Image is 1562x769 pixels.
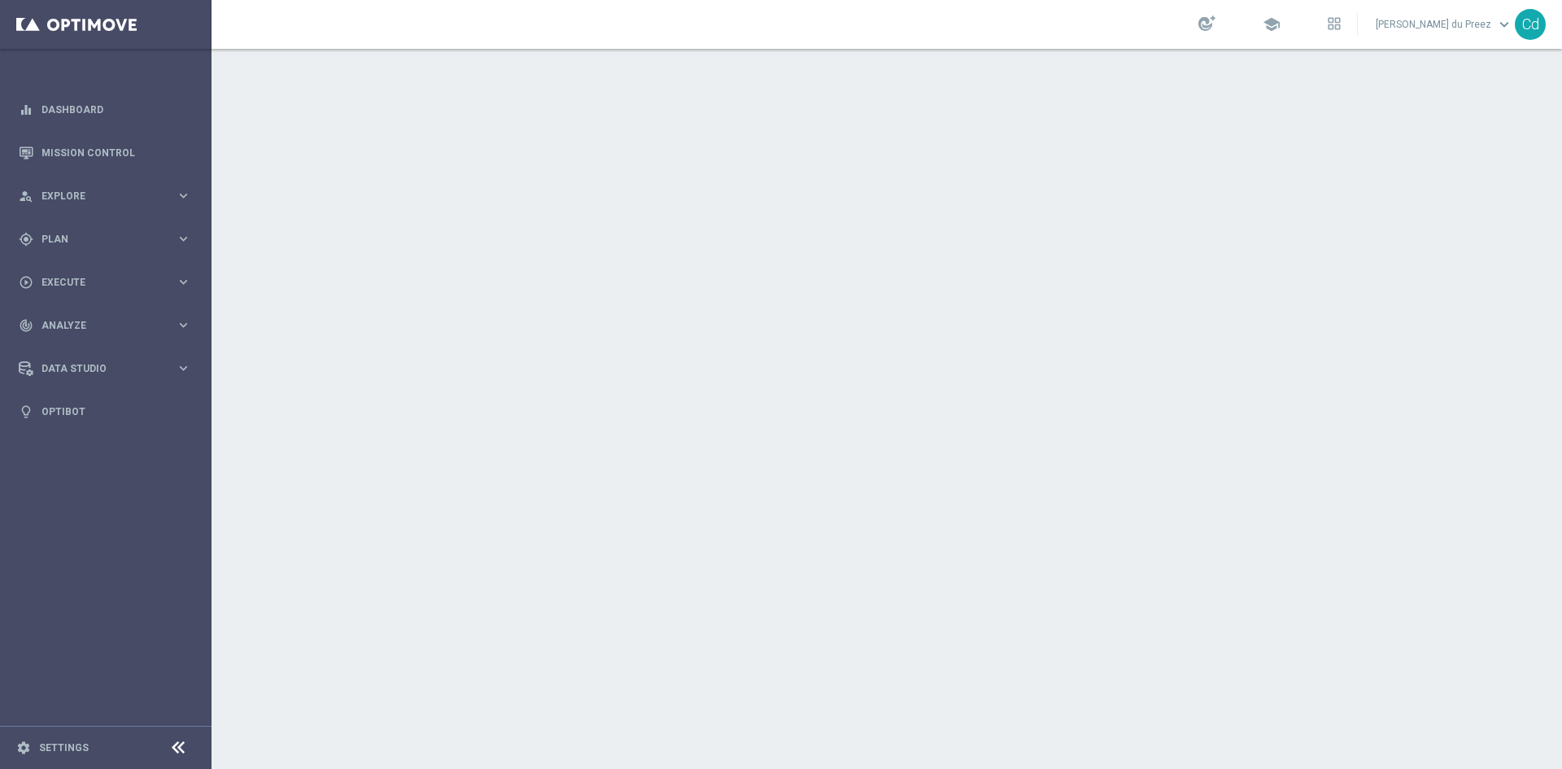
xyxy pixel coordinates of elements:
[18,190,192,203] button: person_search Explore keyboard_arrow_right
[176,231,191,247] i: keyboard_arrow_right
[41,191,176,201] span: Explore
[19,318,176,333] div: Analyze
[19,131,191,174] div: Mission Control
[19,361,176,376] div: Data Studio
[18,362,192,375] button: Data Studio keyboard_arrow_right
[19,390,191,433] div: Optibot
[19,232,33,247] i: gps_fixed
[41,131,191,174] a: Mission Control
[19,189,33,203] i: person_search
[41,234,176,244] span: Plan
[41,364,176,374] span: Data Studio
[1495,15,1513,33] span: keyboard_arrow_down
[19,103,33,117] i: equalizer
[18,146,192,159] button: Mission Control
[19,189,176,203] div: Explore
[19,275,176,290] div: Execute
[41,277,176,287] span: Execute
[18,405,192,418] button: lightbulb Optibot
[1263,15,1281,33] span: school
[176,274,191,290] i: keyboard_arrow_right
[41,88,191,131] a: Dashboard
[19,232,176,247] div: Plan
[16,741,31,755] i: settings
[1515,9,1546,40] div: Cd
[19,318,33,333] i: track_changes
[39,743,89,753] a: Settings
[1374,12,1515,37] a: [PERSON_NAME] du Preezkeyboard_arrow_down
[18,319,192,332] button: track_changes Analyze keyboard_arrow_right
[176,317,191,333] i: keyboard_arrow_right
[176,360,191,376] i: keyboard_arrow_right
[176,188,191,203] i: keyboard_arrow_right
[19,404,33,419] i: lightbulb
[18,103,192,116] button: equalizer Dashboard
[41,321,176,330] span: Analyze
[19,88,191,131] div: Dashboard
[18,276,192,289] button: play_circle_outline Execute keyboard_arrow_right
[41,390,191,433] a: Optibot
[19,275,33,290] i: play_circle_outline
[18,233,192,246] button: gps_fixed Plan keyboard_arrow_right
